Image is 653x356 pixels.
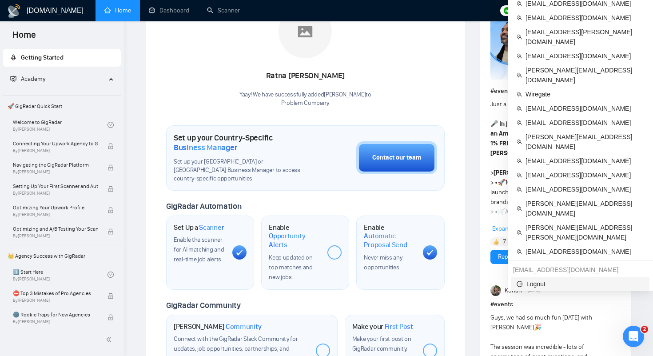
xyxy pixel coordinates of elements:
[490,120,498,128] span: 🎤
[108,314,114,320] span: lock
[21,54,64,61] span: Getting Started
[494,169,553,176] strong: [PERSON_NAME] has:
[10,54,16,60] span: rocket
[13,203,98,212] span: Optimizing Your Upwork Profile
[239,91,371,108] div: Yaay! We have successfully added [PERSON_NAME] to
[526,132,644,152] span: [PERSON_NAME][EMAIL_ADDRESS][DOMAIN_NAME]
[108,164,114,171] span: lock
[13,182,98,191] span: Setting Up Your First Scanner and Auto-Bidder
[108,272,114,278] span: check-circle
[498,179,505,186] span: 🚀
[490,8,597,80] img: F09H8TEEYJG-Anthony%20James.png
[166,300,241,310] span: GigRadar Community
[239,99,371,108] p: Problem Company .
[526,51,644,61] span: [EMAIL_ADDRESS][DOMAIN_NAME]
[517,139,522,144] span: team
[504,7,511,14] img: upwork-logo.png
[269,232,320,249] span: Opportunity Alerts
[13,160,98,169] span: Navigating the GigRadar Platform
[13,191,98,196] span: By [PERSON_NAME]
[108,293,114,299] span: lock
[517,172,522,178] span: team
[5,28,43,47] span: Home
[490,300,621,309] h1: # events
[356,141,437,174] button: Contact our team
[4,247,120,265] span: 👑 Agency Success with GigRadar
[526,156,644,166] span: [EMAIL_ADDRESS][DOMAIN_NAME]
[498,208,505,216] span: 🛒
[526,104,644,113] span: [EMAIL_ADDRESS][DOMAIN_NAME]
[517,187,522,192] span: team
[174,133,312,152] h1: Set up your Country-Specific
[498,252,512,262] a: Reply
[269,254,313,281] span: Keep updated on top matches and new jobs.
[108,122,114,128] span: check-circle
[517,106,522,111] span: team
[7,4,21,18] img: logo
[526,247,644,256] span: [EMAIL_ADDRESS][DOMAIN_NAME]
[492,225,512,232] span: Expand
[526,65,644,85] span: [PERSON_NAME][EMAIL_ADDRESS][DOMAIN_NAME]
[352,335,411,352] span: Make your first post on GigRadar community.
[108,143,114,149] span: lock
[517,230,522,235] span: team
[490,285,501,296] img: Korlan
[372,153,421,163] div: Contact our team
[364,223,415,249] h1: Enable
[13,265,108,284] a: 1️⃣ Start HereBy[PERSON_NAME]
[108,207,114,213] span: lock
[526,27,644,47] span: [EMAIL_ADDRESS][PERSON_NAME][DOMAIN_NAME]
[517,206,522,211] span: team
[517,92,522,97] span: team
[517,158,522,164] span: team
[517,53,522,59] span: team
[174,223,224,232] h1: Set Up a
[106,335,115,344] span: double-left
[517,120,522,125] span: team
[517,279,644,289] span: Logout
[174,143,237,152] span: Business Manager
[279,5,332,58] img: placeholder.png
[174,158,312,183] span: Set up your [GEOGRAPHIC_DATA] or [GEOGRAPHIC_DATA] Business Manager to access country-specific op...
[526,199,644,218] span: [PERSON_NAME][EMAIL_ADDRESS][DOMAIN_NAME]
[517,72,522,78] span: team
[13,139,98,148] span: Connecting Your Upwork Agency to GigRadar
[526,184,644,194] span: [EMAIL_ADDRESS][DOMAIN_NAME]
[517,34,522,40] span: team
[13,212,98,217] span: By [PERSON_NAME]
[269,223,320,249] h1: Enable
[13,148,98,153] span: By [PERSON_NAME]
[10,75,45,83] span: Academy
[10,76,16,82] span: fund-projection-screen
[13,169,98,175] span: By [PERSON_NAME]
[517,249,522,254] span: team
[517,281,523,287] span: logout
[623,326,644,347] iframe: Intercom live chat
[207,7,240,14] a: searchScanner
[4,97,120,115] span: 🚀 GigRadar Quick Start
[508,263,653,277] div: ari.sulistya@gigradar.io
[526,118,644,128] span: [EMAIL_ADDRESS][DOMAIN_NAME]
[493,239,499,245] img: 👍
[239,68,371,84] div: Ratna [PERSON_NAME]
[13,319,98,324] span: By [PERSON_NAME]
[364,232,415,249] span: Automatic Proposal Send
[226,322,262,331] span: Community
[108,228,114,235] span: lock
[526,13,644,23] span: [EMAIL_ADDRESS][DOMAIN_NAME]
[13,224,98,233] span: Optimizing and A/B Testing Your Scanner for Better Results
[352,322,413,331] h1: Make your
[3,49,121,67] li: Getting Started
[526,170,644,180] span: [EMAIL_ADDRESS][DOMAIN_NAME]
[13,289,98,298] span: ⛔ Top 3 Mistakes of Pro Agencies
[503,237,506,246] span: 7
[641,326,648,333] span: 2
[526,89,644,99] span: Wiregate
[149,7,189,14] a: dashboardDashboard
[166,201,241,211] span: GigRadar Automation
[13,115,108,135] a: Welcome to GigRadarBy[PERSON_NAME]
[104,7,131,14] a: homeHome
[13,298,98,303] span: By [PERSON_NAME]
[534,324,542,331] span: 🎉
[385,322,413,331] span: First Post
